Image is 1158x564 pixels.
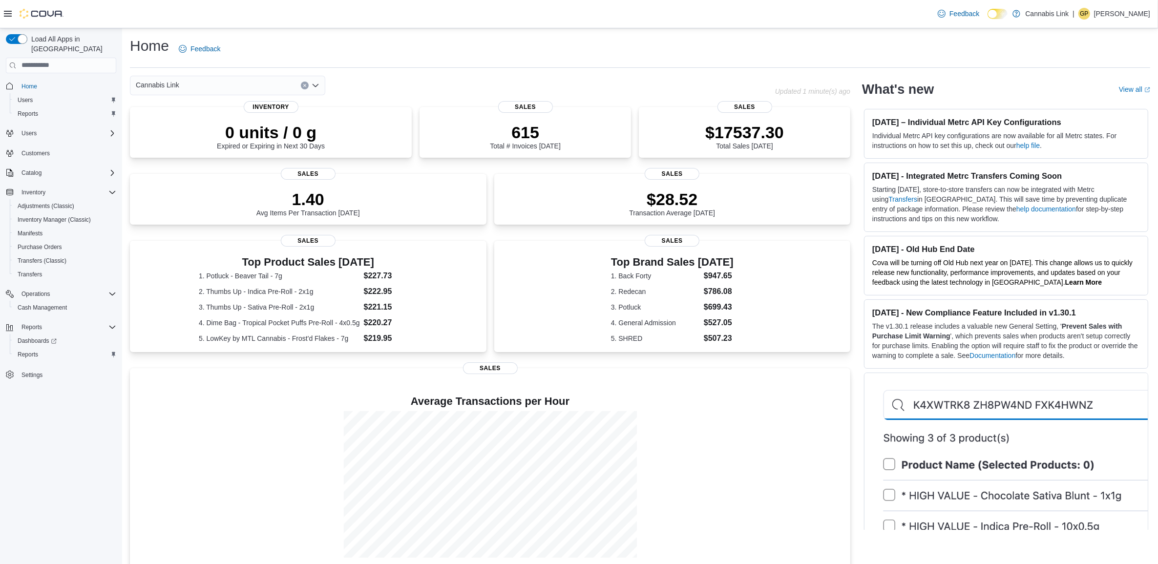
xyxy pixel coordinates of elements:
[199,256,418,268] h3: Top Product Sales [DATE]
[256,189,360,209] p: 1.40
[14,94,37,106] a: Users
[988,9,1008,19] input: Dark Mode
[872,321,1140,360] p: The v1.30.1 release includes a valuable new General Setting, ' ', which prevents sales when produ...
[717,101,772,113] span: Sales
[1016,205,1076,213] a: help documentation
[14,94,116,106] span: Users
[21,83,37,90] span: Home
[872,131,1140,150] p: Individual Metrc API key configurations are now available for all Metrc states. For instructions ...
[199,271,360,281] dt: 1. Potluck - Beaver Tail - 7g
[18,257,66,265] span: Transfers (Classic)
[18,243,62,251] span: Purchase Orders
[872,185,1140,224] p: Starting [DATE], store-to-store transfers can now be integrated with Metrc using in [GEOGRAPHIC_D...
[1080,8,1088,20] span: GP
[18,167,116,179] span: Catalog
[10,107,120,121] button: Reports
[18,230,42,237] span: Manifests
[1094,8,1150,20] p: [PERSON_NAME]
[14,335,116,347] span: Dashboards
[217,123,325,150] div: Expired or Expiring in Next 30 Days
[490,123,560,142] p: 615
[14,241,116,253] span: Purchase Orders
[645,235,699,247] span: Sales
[364,333,418,344] dd: $219.95
[611,334,700,343] dt: 5. SHRED
[312,82,319,89] button: Open list of options
[14,214,95,226] a: Inventory Manager (Classic)
[14,349,116,360] span: Reports
[872,308,1140,317] h3: [DATE] - New Compliance Feature Included in v1.30.1
[364,317,418,329] dd: $220.27
[2,146,120,160] button: Customers
[1016,142,1040,149] a: help file
[2,79,120,93] button: Home
[18,147,116,159] span: Customers
[18,80,116,92] span: Home
[281,235,336,247] span: Sales
[14,302,71,313] a: Cash Management
[18,187,49,198] button: Inventory
[611,287,700,296] dt: 2. Redecan
[14,214,116,226] span: Inventory Manager (Classic)
[18,96,33,104] span: Users
[704,333,734,344] dd: $507.23
[872,322,1122,340] strong: Prevent Sales with Purchase Limit Warning
[14,241,66,253] a: Purchase Orders
[21,188,45,196] span: Inventory
[705,123,784,150] div: Total Sales [DATE]
[20,9,63,19] img: Cova
[18,304,67,312] span: Cash Management
[199,334,360,343] dt: 5. LowKey by MTL Cannabis - Frost'd Flakes - 7g
[2,320,120,334] button: Reports
[18,288,116,300] span: Operations
[934,4,983,23] a: Feedback
[281,168,336,180] span: Sales
[21,290,50,298] span: Operations
[645,168,699,180] span: Sales
[775,87,850,95] p: Updated 1 minute(s) ago
[18,187,116,198] span: Inventory
[1078,8,1090,20] div: Gabriel Patino
[18,202,74,210] span: Adjustments (Classic)
[18,321,46,333] button: Reports
[1144,87,1150,93] svg: External link
[1025,8,1069,20] p: Cannabis Link
[611,318,700,328] dt: 4. General Admission
[10,213,120,227] button: Inventory Manager (Classic)
[14,269,116,280] span: Transfers
[199,318,360,328] dt: 4. Dime Bag - Tropical Pocket Puffs Pre-Roll - 4x0.5g
[18,127,41,139] button: Users
[199,302,360,312] dt: 3. Thumbs Up - Sativa Pre-Roll - 2x1g
[2,186,120,199] button: Inventory
[18,167,45,179] button: Catalog
[21,149,50,157] span: Customers
[18,110,38,118] span: Reports
[949,9,979,19] span: Feedback
[217,123,325,142] p: 0 units / 0 g
[704,270,734,282] dd: $947.65
[2,126,120,140] button: Users
[256,189,360,217] div: Avg Items Per Transaction [DATE]
[705,123,784,142] p: $17537.30
[611,271,700,281] dt: 1. Back Forty
[14,228,116,239] span: Manifests
[244,101,298,113] span: Inventory
[2,287,120,301] button: Operations
[872,259,1133,286] span: Cova will be turning off Old Hub next year on [DATE]. This change allows us to quickly release ne...
[629,189,715,209] p: $28.52
[872,117,1140,127] h3: [DATE] – Individual Metrc API Key Configurations
[14,200,78,212] a: Adjustments (Classic)
[175,39,224,59] a: Feedback
[1065,278,1102,286] a: Learn More
[364,301,418,313] dd: $221.15
[10,348,120,361] button: Reports
[130,36,169,56] h1: Home
[18,216,91,224] span: Inventory Manager (Classic)
[14,255,70,267] a: Transfers (Classic)
[10,268,120,281] button: Transfers
[862,82,934,97] h2: What's new
[21,169,42,177] span: Catalog
[2,367,120,381] button: Settings
[872,244,1140,254] h3: [DATE] - Old Hub End Date
[18,288,54,300] button: Operations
